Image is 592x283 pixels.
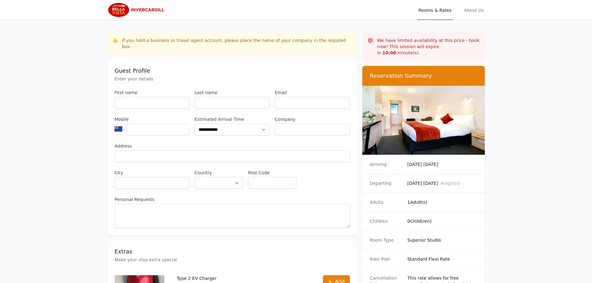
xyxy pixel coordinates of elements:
[115,257,350,263] p: Make your stay extra special
[195,116,270,122] label: Estimated Arrival Time
[115,170,190,176] label: City
[107,2,167,17] img: Bella Vista Invercargill
[275,116,350,122] label: Company
[370,218,402,224] dt: Children
[441,181,460,186] span: 4 night(s)
[177,275,310,281] p: Type 2 EV Charger
[115,67,350,75] h3: Guest Profile
[377,37,480,56] p: We have limited availability at this price - book now! This session will expire in minute(s).
[407,180,478,186] dd: [DATE] [DATE]
[115,89,190,96] label: First name
[195,170,243,176] label: Country
[370,256,402,262] dt: Rate Plan
[370,237,402,243] dt: Room Type
[407,237,478,243] dd: Superior Studio
[248,170,296,176] label: Post Code
[115,248,350,255] h3: Extras
[370,199,402,205] dt: Adults
[115,76,350,82] p: Enter your details
[370,161,402,167] dt: Arriving
[383,50,397,55] strong: 10 : 00
[370,72,478,80] h3: Reservation Summary
[407,161,478,167] dd: [DATE] [DATE]
[370,180,402,186] dt: Departing
[115,116,190,122] label: Mobile
[122,37,352,50] div: If you hold a business or travel agent account, please place the name of your company in the requ...
[362,86,485,155] img: Superior Studio
[195,89,270,96] label: Last name
[407,218,478,224] dd: 0 Child(ren)
[115,196,350,203] label: Personal Requests
[115,143,350,149] label: Address
[407,199,478,205] dd: 1 Adult(s)
[407,256,478,262] dd: Standard Flexi Rate
[275,89,350,96] label: Email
